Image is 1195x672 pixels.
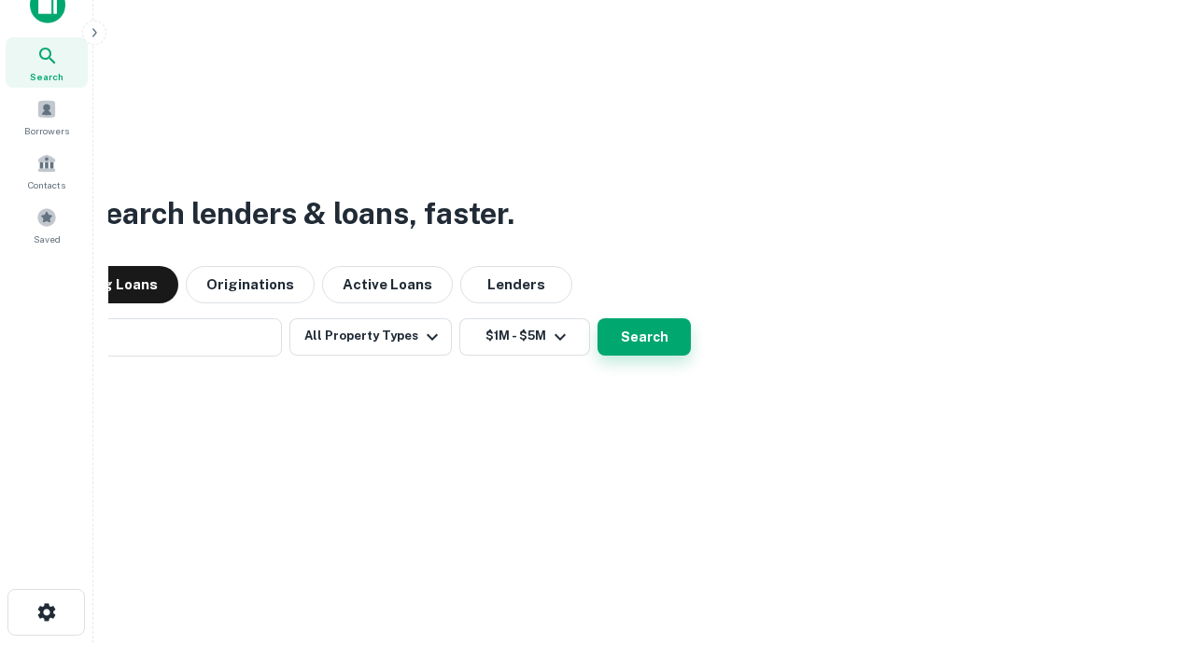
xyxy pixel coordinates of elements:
[6,146,88,196] a: Contacts
[28,177,65,192] span: Contacts
[186,266,315,303] button: Originations
[6,37,88,88] a: Search
[6,91,88,142] a: Borrowers
[24,123,69,138] span: Borrowers
[6,200,88,250] a: Saved
[322,266,453,303] button: Active Loans
[1102,523,1195,612] iframe: Chat Widget
[34,231,61,246] span: Saved
[460,266,572,303] button: Lenders
[85,191,514,236] h3: Search lenders & loans, faster.
[597,318,691,356] button: Search
[30,69,63,84] span: Search
[459,318,590,356] button: $1M - $5M
[289,318,452,356] button: All Property Types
